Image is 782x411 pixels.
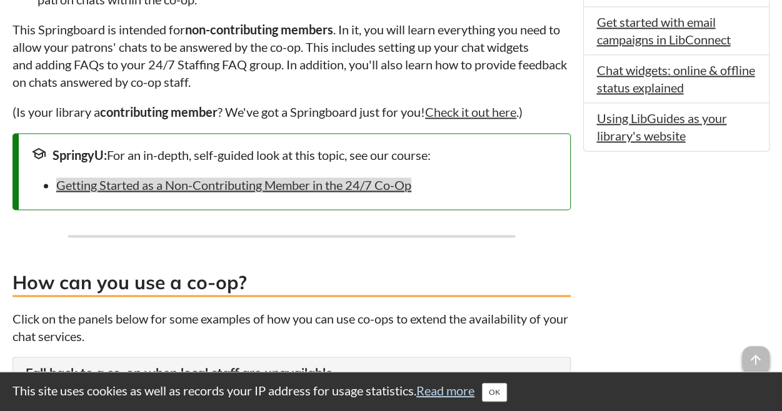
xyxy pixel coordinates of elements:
a: Using LibGuides as your library's website [596,111,726,143]
p: (Is your library a ? We've got a Springboard just for you! .) [13,103,571,121]
span: school [31,146,46,161]
strong: contributing member [100,104,218,119]
button: Close [482,383,507,402]
strong: SpringyU: [53,147,107,162]
a: Read more [416,383,474,398]
a: Getting Started as a Non-Contributing Member in the 24/7 Co-Op [56,177,411,192]
h3: How can you use a co-op? [13,269,571,297]
p: Click on the panels below for some examples of how you can use co-ops to extend the availability ... [13,309,571,344]
a: Check it out here [425,104,516,119]
span: arrow_upward [742,346,769,374]
a: arrow_upward [742,347,769,362]
div: For an in-depth, self-guided look at this topic, see our course: [31,146,558,164]
a: Get started with email campaigns in LibConnect [596,14,730,47]
a: Chat widgets: online & offline status explained [596,62,754,95]
strong: non-contributing members [185,22,333,37]
p: This Springboard is intended for . In it, you will learn everything you need to allow your patron... [13,21,571,91]
a: Fall back to a co-op when local staff are unavailable [26,364,333,380]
